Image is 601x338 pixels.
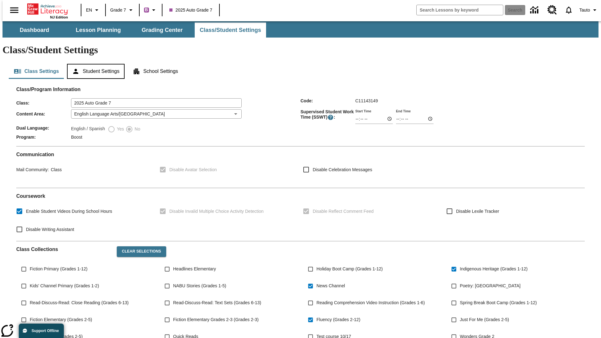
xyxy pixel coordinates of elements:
[9,64,592,79] div: Class/Student Settings
[316,316,360,323] span: Fluency (Grades 2-12)
[16,100,71,105] span: Class :
[71,109,242,119] div: English Language Arts/[GEOGRAPHIC_DATA]
[16,151,585,183] div: Communication
[300,109,355,120] span: Supervised Student Work Time (SSWT) :
[71,135,82,140] span: Boost
[27,2,68,19] div: Home
[3,23,267,38] div: SubNavbar
[9,64,64,79] button: Class Settings
[145,6,148,14] span: B
[5,1,23,19] button: Open side menu
[355,98,378,103] span: C11143149
[26,226,74,233] span: Disable Writing Assistant
[16,135,71,140] span: Program :
[396,109,411,113] label: End Time
[313,208,374,215] span: Disable Reflect Comment Feed
[110,7,126,13] span: Grade 7
[19,324,64,338] button: Support Offline
[544,2,561,18] a: Resource Center, Will open in new tab
[169,7,213,13] span: 2025 Auto Grade 7
[67,23,130,38] button: Lesson Planning
[169,208,264,215] span: Disable Invalid Multiple Choice Activity Detection
[173,283,226,289] span: NABU Stories (Grades 1-5)
[316,266,383,272] span: Holiday Boot Camp (Grades 1-12)
[131,23,193,38] button: Grading Center
[460,266,527,272] span: Indigenous Heritage (Grades 1-12)
[460,316,509,323] span: Just For Me (Grades 2-5)
[195,23,266,38] button: Class/Student Settings
[67,64,124,79] button: Student Settings
[71,98,242,108] input: Class
[30,283,99,289] span: Kids' Channel Primary (Grades 1-2)
[16,193,585,236] div: Coursework
[327,114,334,120] button: Supervised Student Work Time is the timeframe when students can take LevelSet and when lessons ar...
[355,109,371,113] label: Start Time
[577,4,601,16] button: Profile/Settings
[173,300,261,306] span: Read-Discuss-Read: Text Sets (Grades 6-13)
[49,167,62,172] span: Class
[86,7,92,13] span: EN
[30,266,87,272] span: Fiction Primary (Grades 1-12)
[3,21,598,38] div: SubNavbar
[141,27,182,34] span: Grading Center
[71,125,105,133] label: English / Spanish
[128,64,183,79] button: School Settings
[27,3,68,15] a: Home
[316,300,425,306] span: Reading Comprehension Video Instruction (Grades 1-6)
[30,300,129,306] span: Read-Discuss-Read: Close Reading (Grades 6-13)
[16,246,112,252] h2: Class Collections
[141,4,160,16] button: Boost Class color is purple. Change class color
[460,283,521,289] span: Poetry: [GEOGRAPHIC_DATA]
[50,15,68,19] span: NJ Edition
[16,151,585,157] h2: Communication
[313,166,372,173] span: Disable Celebration Messages
[115,126,124,132] span: Yes
[316,283,345,289] span: News Channel
[16,125,71,131] span: Dual Language :
[3,23,66,38] button: Dashboard
[300,98,355,103] span: Code :
[20,27,49,34] span: Dashboard
[26,208,112,215] span: Enable Student Videos During School Hours
[173,266,216,272] span: Headlines Elementary
[561,2,577,18] a: Notifications
[30,316,92,323] span: Fiction Elementary (Grades 2-5)
[456,208,499,215] span: Disable Lexile Tracker
[117,246,166,257] button: Clear Selections
[579,7,590,13] span: Tauto
[16,93,585,141] div: Class/Program Information
[16,193,585,199] h2: Course work
[76,27,121,34] span: Lesson Planning
[83,4,103,16] button: Language: EN, Select a language
[32,329,59,333] span: Support Offline
[3,44,598,56] h1: Class/Student Settings
[108,4,137,16] button: Grade: Grade 7, Select a grade
[460,300,537,306] span: Spring Break Boot Camp (Grades 1-12)
[16,86,585,92] h2: Class/Program Information
[16,111,71,116] span: Content Area :
[527,2,544,19] a: Data Center
[16,167,49,172] span: Mail Community :
[200,27,261,34] span: Class/Student Settings
[417,5,503,15] input: search field
[169,166,217,173] span: Disable Avatar Selection
[133,126,140,132] span: No
[173,316,259,323] span: Fiction Elementary Grades 2-3 (Grades 2-3)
